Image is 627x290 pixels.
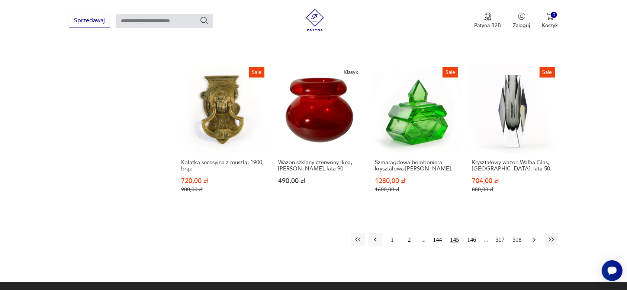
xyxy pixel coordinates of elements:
[375,186,458,193] p: 1600,00 zł
[493,233,507,247] button: 517
[181,159,264,172] h3: Kołatka secesyjna z muszlą, 1900, brąz
[403,233,416,247] button: 2
[484,13,492,21] img: Ikona medalu
[69,19,110,24] a: Sprzedawaj
[542,13,558,29] button: 0Koszyk
[472,186,555,193] p: 880,00 zł
[475,22,501,29] p: Patyna B2B
[278,178,361,184] p: 490,00 zł
[511,233,524,247] button: 518
[475,13,501,29] button: Patyna B2B
[375,178,458,184] p: 1280,00 zł
[275,64,364,208] a: KlasykWazon szklany czerwony Ikea, Maria Vinka, lata 90.Wazon szklany czerwony Ikea, [PERSON_NAME...
[542,22,558,29] p: Koszyk
[602,260,623,281] iframe: Smartsupp widget button
[278,159,361,172] h3: Wazon szklany czerwony Ikea, [PERSON_NAME], lata 90.
[178,64,267,208] a: SaleKołatka secesyjna z muszlą, 1900, brązKołatka secesyjna z muszlą, 1900, brąz720,00 zł900,00 zł
[431,233,444,247] button: 144
[472,159,555,172] h3: Kryształowy wazon Walha Glas, [GEOGRAPHIC_DATA], lata 50.
[518,13,525,20] img: Ikonka użytkownika
[546,13,554,20] img: Ikona koszyka
[69,14,110,27] button: Sprzedawaj
[200,16,209,25] button: Szukaj
[475,13,501,29] a: Ikona medaluPatyna B2B
[181,186,264,193] p: 900,00 zł
[472,178,555,184] p: 704,00 zł
[448,233,462,247] button: 145
[465,233,479,247] button: 146
[375,159,458,172] h3: Szmaragdowa bomboniera kryształowa [PERSON_NAME].
[181,178,264,184] p: 720,00 zł
[513,22,530,29] p: Zaloguj
[386,233,399,247] button: 1
[469,64,558,208] a: SaleKryształowy wazon Walha Glas, Niemcy, lata 50.Kryształowy wazon Walha Glas, [GEOGRAPHIC_DATA]...
[304,9,326,31] img: Patyna - sklep z meblami i dekoracjami vintage
[551,12,557,18] div: 0
[513,13,530,29] button: Zaloguj
[372,64,462,208] a: SaleSzmaragdowa bomboniera kryształowa Moser.Szmaragdowa bomboniera kryształowa [PERSON_NAME].128...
